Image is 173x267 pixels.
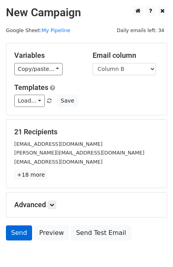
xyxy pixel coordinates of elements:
[57,95,78,107] button: Save
[114,27,167,33] a: Daily emails left: 34
[14,141,103,147] small: [EMAIL_ADDRESS][DOMAIN_NAME]
[6,225,32,240] a: Send
[114,26,167,35] span: Daily emails left: 34
[42,27,70,33] a: My Pipeline
[14,63,63,75] a: Copy/paste...
[14,150,144,156] small: [PERSON_NAME][EMAIL_ADDRESS][DOMAIN_NAME]
[93,51,159,60] h5: Email column
[14,83,48,92] a: Templates
[14,159,103,165] small: [EMAIL_ADDRESS][DOMAIN_NAME]
[6,6,167,19] h2: New Campaign
[14,200,159,209] h5: Advanced
[14,51,81,60] h5: Variables
[133,229,173,267] div: Widget de chat
[34,225,69,240] a: Preview
[133,229,173,267] iframe: Chat Widget
[14,128,159,136] h5: 21 Recipients
[71,225,131,240] a: Send Test Email
[14,170,48,180] a: +18 more
[6,27,70,33] small: Google Sheet:
[14,95,45,107] a: Load...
